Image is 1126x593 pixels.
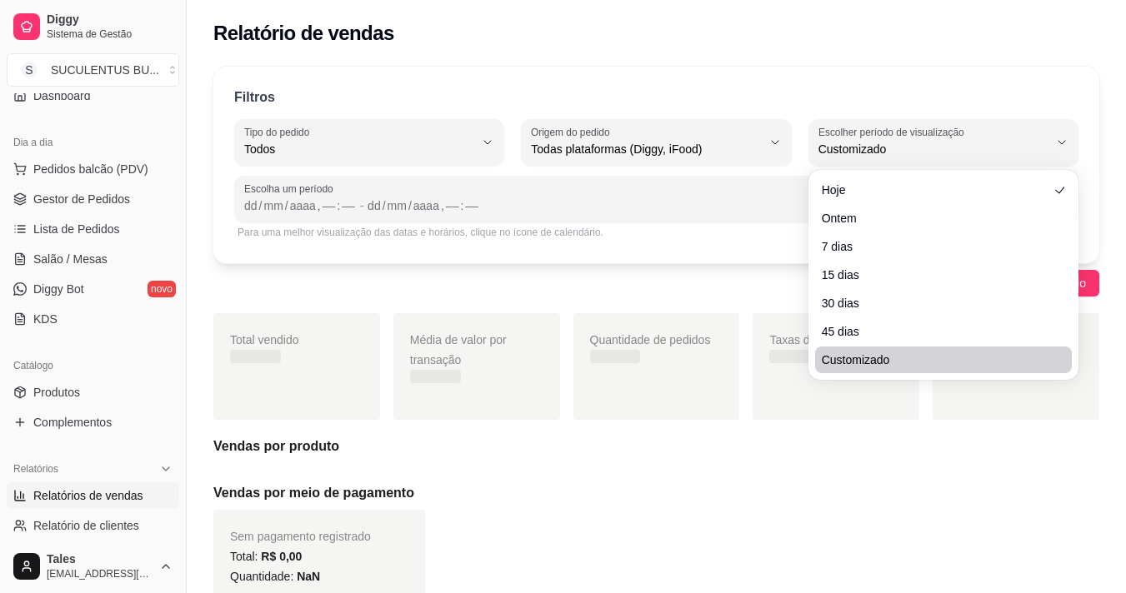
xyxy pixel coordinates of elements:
div: / [381,197,388,214]
div: Catálogo [7,352,179,379]
div: mês, Data final, [386,197,408,214]
div: ano, Data inicial, [288,197,318,214]
button: Select a team [7,53,179,87]
div: : [458,197,465,214]
span: NaN [297,570,320,583]
div: / [258,197,264,214]
span: Escolha um período [244,182,1068,196]
h2: Relatório de vendas [213,20,394,47]
div: Data final [368,196,1042,216]
span: Ontem [822,210,1048,227]
div: Para uma melhor visualização das datas e horários, clique no ícone de calendário. [238,226,1075,239]
div: / [407,197,413,214]
span: Sistema de Gestão [47,27,173,41]
div: Data inicial [244,196,357,216]
div: / [283,197,290,214]
span: Lista de Pedidos [33,221,120,237]
span: Relatório de clientes [33,517,139,534]
span: Quantidade: [230,570,320,583]
span: Todos [244,141,474,157]
div: Dia a dia [7,129,179,156]
span: S [21,62,38,78]
span: Gestor de Pedidos [33,191,130,207]
h5: Vendas por produto [213,436,1099,456]
span: Salão / Mesas [33,251,108,267]
span: 30 dias [822,295,1048,311]
div: dia, Data final, [366,197,383,214]
span: [EMAIL_ADDRESS][DOMAIN_NAME] [47,567,153,581]
span: Todas plataformas (Diggy, iFood) [531,141,761,157]
div: , [439,197,446,214]
span: Relatórios de vendas [33,487,143,504]
span: 7 dias [822,238,1048,255]
div: minuto, Data inicial, [340,197,357,214]
span: 15 dias [822,267,1048,283]
span: 45 dias [822,323,1048,340]
span: Diggy [47,12,173,27]
div: minuto, Data final, [463,197,480,214]
div: SUCULENTUS BU ... [51,62,159,78]
span: Pedidos balcão (PDV) [33,161,148,177]
span: Total vendido [230,333,299,346]
span: Sem pagamento registrado [230,530,371,543]
span: Diggy Bot [33,281,84,297]
span: Produtos [33,384,80,401]
label: Tipo do pedido [244,125,315,139]
span: Customizado [818,141,1048,157]
span: Dashboard [33,87,91,104]
span: Média de valor por transação [410,333,507,366]
label: Escolher período de visualização [818,125,969,139]
span: Taxas de entrega [769,333,858,346]
label: Origem do pedido [531,125,615,139]
span: R$ 0,00 [261,550,302,563]
span: Tales [47,552,153,567]
span: Complementos [33,414,112,431]
div: mês, Data inicial, [262,197,284,214]
span: Total: [230,550,302,563]
h5: Vendas por meio de pagamento [213,483,1099,503]
div: hora, Data inicial, [321,197,338,214]
span: - [360,196,364,216]
div: dia, Data inicial, [243,197,259,214]
p: Filtros [234,87,275,107]
span: Relatórios [13,462,58,476]
div: : [335,197,342,214]
div: hora, Data final, [444,197,461,214]
span: Quantidade de pedidos [590,333,711,346]
span: Customizado [822,351,1048,368]
div: , [316,197,323,214]
span: KDS [33,311,58,327]
span: Hoje [822,182,1048,198]
div: ano, Data final, [412,197,441,214]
